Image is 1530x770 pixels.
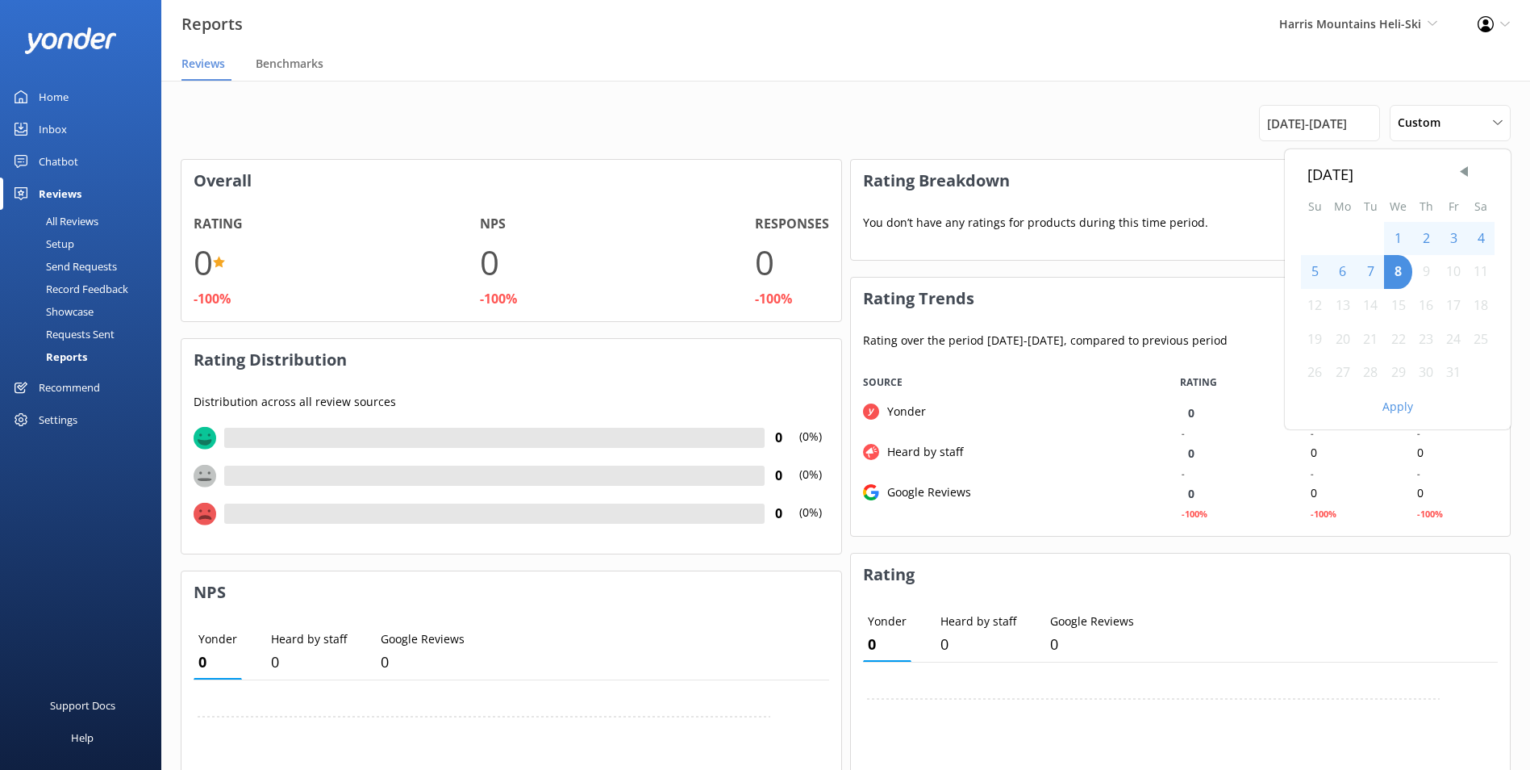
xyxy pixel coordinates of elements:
[940,633,1016,656] p: 0
[1308,199,1322,214] abbr: Sunday
[10,345,87,368] div: Reports
[1307,162,1488,186] div: [DATE]
[793,504,829,542] p: (0%)
[940,613,1016,630] p: Heard by staff
[755,214,829,235] h4: Responses
[755,235,774,289] h1: 0
[10,345,161,368] a: Reports
[480,289,517,310] div: -100%
[39,81,69,113] div: Home
[10,323,161,345] a: Requests Sent
[1384,289,1412,323] div: Wed Oct 15 2025
[863,332,1499,349] p: Rating over the period [DATE] - [DATE] , compared to previous period
[1398,114,1450,132] span: Custom
[1412,222,1440,256] div: Thu Oct 02 2025
[1328,323,1357,357] div: Mon Oct 20 2025
[1299,483,1404,504] div: 0
[1449,199,1459,214] abbr: Friday
[480,214,506,235] h4: NPS
[1311,466,1314,480] div: -
[198,651,237,674] p: 0
[1050,613,1134,630] p: Google Reviews
[863,375,903,390] span: Source
[755,289,792,310] div: -100%
[39,145,78,178] div: Chatbot
[1412,323,1440,357] div: Thu Oct 23 2025
[1301,323,1328,357] div: Sun Oct 19 2025
[1404,443,1510,463] div: 0
[181,160,841,202] h3: Overall
[1180,375,1217,390] span: RATING
[1357,255,1384,289] div: Tue Oct 07 2025
[181,571,841,613] h3: NPS
[181,56,225,72] span: Reviews
[1267,114,1347,133] span: [DATE] - [DATE]
[1301,356,1328,390] div: Sun Oct 26 2025
[1299,443,1404,463] div: 0
[1440,222,1467,256] div: Fri Oct 03 2025
[10,323,115,345] div: Requests Sent
[1301,255,1328,289] div: Sun Oct 05 2025
[1420,199,1433,214] abbr: Thursday
[1416,425,1420,440] div: -
[1364,199,1378,214] abbr: Tuesday
[1384,356,1412,390] div: Wed Oct 29 2025
[10,232,161,255] a: Setup
[1182,466,1185,480] div: -
[1384,222,1412,256] div: Wed Oct 01 2025
[879,403,926,421] div: Yonder
[381,630,465,648] p: Google Reviews
[1328,255,1357,289] div: Mon Oct 06 2025
[1416,506,1442,521] div: -100%
[1456,164,1472,180] span: Previous Month
[256,56,323,72] span: Benchmarks
[851,202,1511,244] p: You don’t have any ratings for products during this time period.
[1384,323,1412,357] div: Wed Oct 22 2025
[1357,323,1384,357] div: Tue Oct 21 2025
[1182,506,1207,521] div: -100%
[1412,289,1440,323] div: Thu Oct 16 2025
[39,404,77,436] div: Settings
[765,466,793,487] h4: 0
[1328,289,1357,323] div: Mon Oct 13 2025
[1182,425,1185,440] div: -
[1188,446,1194,461] span: 0
[1382,401,1413,412] button: Apply
[765,428,793,449] h4: 0
[194,235,213,289] h1: 0
[851,403,1511,524] div: grid
[1390,199,1407,214] abbr: Wednesday
[381,651,465,674] p: 0
[1467,255,1495,289] div: Sat Oct 11 2025
[10,255,117,278] div: Send Requests
[10,232,74,255] div: Setup
[879,443,963,461] div: Heard by staff
[851,278,1511,320] h3: Rating Trends
[1384,255,1412,289] div: Wed Oct 08 2025
[10,278,161,300] a: Record Feedback
[194,289,231,310] div: -100%
[194,214,243,235] h4: Rating
[1279,16,1421,31] span: Harris Mountains Heli-Ski
[1474,199,1487,214] abbr: Saturday
[851,554,1511,596] h3: Rating
[24,27,117,54] img: yonder-white-logo.png
[1412,356,1440,390] div: Thu Oct 30 2025
[480,235,499,289] h1: 0
[181,11,243,37] h3: Reports
[793,428,829,466] p: (0%)
[765,504,793,525] h4: 0
[1311,506,1336,521] div: -100%
[1467,323,1495,357] div: Sat Oct 25 2025
[181,339,841,381] h3: Rating Distribution
[1334,199,1351,214] abbr: Monday
[1311,425,1314,440] div: -
[1050,633,1134,656] p: 0
[194,393,829,411] p: Distribution across all review sources
[271,651,347,674] p: 0
[39,371,100,404] div: Recommend
[71,722,94,754] div: Help
[39,113,67,145] div: Inbox
[879,483,971,501] div: Google Reviews
[868,613,907,630] p: Yonder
